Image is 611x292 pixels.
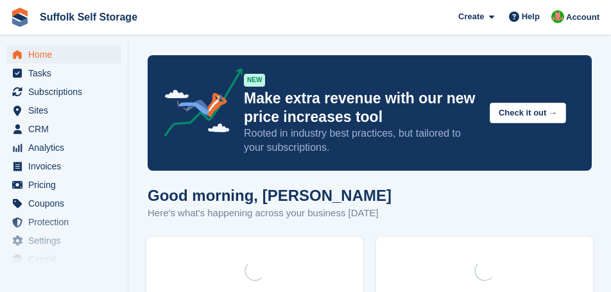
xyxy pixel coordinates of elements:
[28,250,105,268] span: Capital
[28,64,105,82] span: Tasks
[35,6,142,28] a: Suffolk Self Storage
[6,250,121,268] a: menu
[6,232,121,250] a: menu
[6,83,121,101] a: menu
[6,157,121,175] a: menu
[28,232,105,250] span: Settings
[244,74,265,87] div: NEW
[28,213,105,231] span: Protection
[153,68,243,141] img: price-adjustments-announcement-icon-8257ccfd72463d97f412b2fc003d46551f7dbcb40ab6d574587a9cd5c0d94...
[6,176,121,194] a: menu
[566,11,599,24] span: Account
[244,89,479,126] p: Make extra revenue with our new price increases tool
[148,206,392,221] p: Here's what's happening across your business [DATE]
[28,194,105,212] span: Coupons
[6,46,121,64] a: menu
[458,10,484,23] span: Create
[148,187,392,204] h1: Good morning, [PERSON_NAME]
[6,213,121,231] a: menu
[490,103,566,124] button: Check it out →
[28,139,105,157] span: Analytics
[6,64,121,82] a: menu
[28,46,105,64] span: Home
[6,120,121,138] a: menu
[28,176,105,194] span: Pricing
[6,101,121,119] a: menu
[6,139,121,157] a: menu
[522,10,540,23] span: Help
[10,8,30,27] img: stora-icon-8386f47178a22dfd0bd8f6a31ec36ba5ce8667c1dd55bd0f319d3a0aa187defe.svg
[244,126,479,155] p: Rooted in industry best practices, but tailored to your subscriptions.
[28,83,105,101] span: Subscriptions
[6,194,121,212] a: menu
[551,10,564,23] img: David Caucutt
[28,101,105,119] span: Sites
[28,120,105,138] span: CRM
[28,157,105,175] span: Invoices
